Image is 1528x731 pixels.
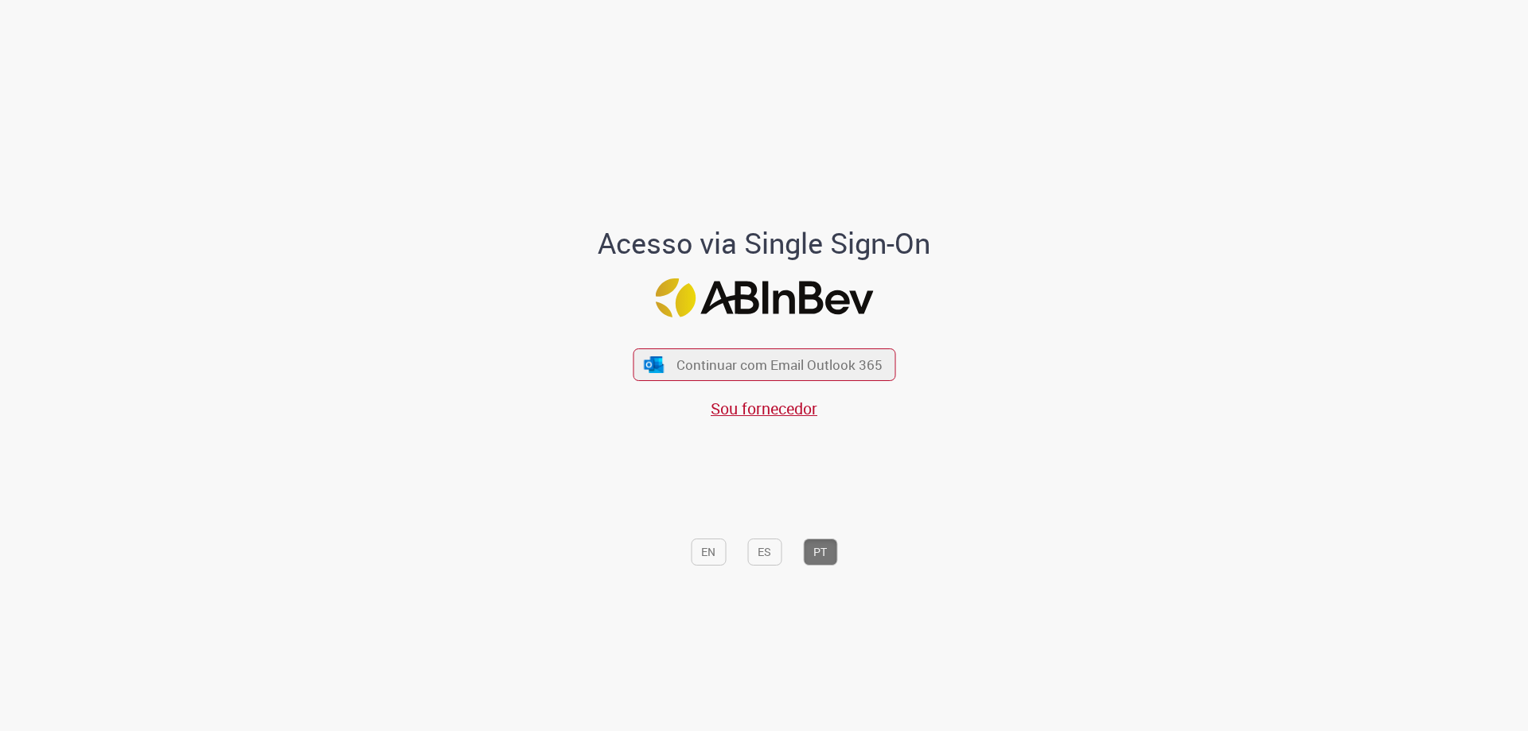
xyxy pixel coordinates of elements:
button: ícone Azure/Microsoft 360 Continuar com Email Outlook 365 [633,348,895,381]
img: Logo ABInBev [655,278,873,317]
button: EN [691,539,726,566]
img: ícone Azure/Microsoft 360 [643,356,665,373]
h1: Acesso via Single Sign-On [544,227,985,259]
a: Sou fornecedor [711,398,817,419]
button: ES [747,539,782,566]
button: PT [803,539,837,566]
span: Continuar com Email Outlook 365 [676,356,883,374]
